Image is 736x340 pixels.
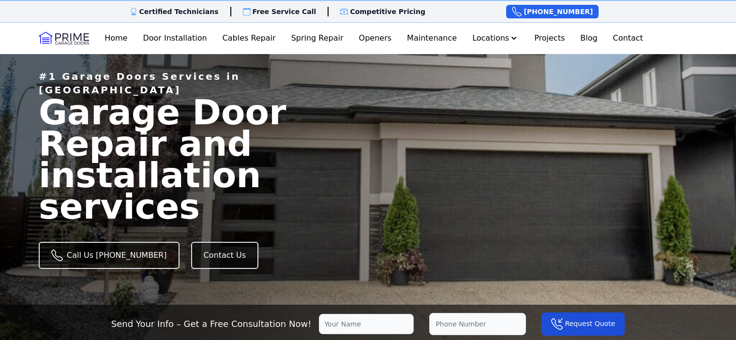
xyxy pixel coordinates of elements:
[319,314,414,334] input: Your Name
[609,29,647,48] a: Contact
[39,242,180,269] a: Call Us [PHONE_NUMBER]
[506,5,599,18] a: [PHONE_NUMBER]
[429,313,526,335] input: Phone Number
[403,29,461,48] a: Maintenance
[219,29,280,48] a: Cables Repair
[355,29,396,48] a: Openers
[468,29,523,48] button: Locations
[253,7,316,16] p: Free Service Call
[139,29,210,48] a: Door Installation
[111,317,312,331] p: Send Your Info – Get a Free Consultation Now!
[530,29,569,48] a: Projects
[191,242,258,269] a: Contact Us
[139,7,219,16] p: Certified Technicians
[39,70,317,97] p: #1 Garage Doors Services in [GEOGRAPHIC_DATA]
[350,7,425,16] p: Competitive Pricing
[39,30,89,46] img: Logo
[541,312,625,336] button: Request Quote
[576,29,601,48] a: Blog
[39,92,286,226] span: Garage Door Repair and installation services
[101,29,131,48] a: Home
[287,29,347,48] a: Spring Repair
